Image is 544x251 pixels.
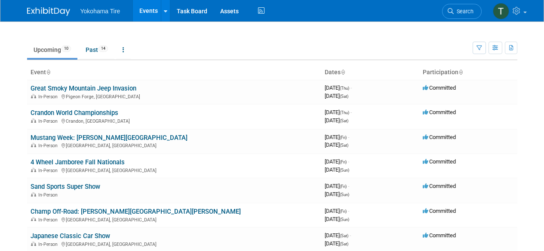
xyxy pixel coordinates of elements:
span: In-Person [38,192,60,198]
span: (Sun) [340,192,349,197]
span: [DATE] [325,208,349,214]
span: - [348,134,349,140]
span: [DATE] [325,85,352,91]
span: In-Person [38,94,60,100]
span: [DATE] [325,158,349,165]
a: Past14 [79,42,114,58]
span: [DATE] [325,183,349,189]
span: (Thu) [340,110,349,115]
span: Committed [423,158,456,165]
span: In-Person [38,143,60,148]
span: [DATE] [325,134,349,140]
span: (Sat) [340,233,348,238]
img: In-Person Event [31,217,36,221]
span: (Fri) [340,135,347,140]
a: Champ Off-Road: [PERSON_NAME][GEOGRAPHIC_DATA][PERSON_NAME] [31,208,241,215]
span: (Fri) [340,209,347,214]
span: - [350,232,351,239]
img: In-Person Event [31,192,36,197]
span: 10 [61,45,71,52]
a: Search [442,4,482,19]
span: [DATE] [325,240,348,247]
th: Dates [321,65,419,80]
a: Great Smoky Mountain Jeep Invasion [31,85,136,92]
div: [GEOGRAPHIC_DATA], [GEOGRAPHIC_DATA] [31,216,318,223]
div: [GEOGRAPHIC_DATA], [GEOGRAPHIC_DATA] [31,240,318,247]
span: Committed [423,109,456,115]
span: (Sat) [340,118,348,123]
span: Yokohama Tire [80,8,120,15]
span: - [348,183,349,189]
span: [DATE] [325,93,348,99]
span: (Fri) [340,160,347,164]
span: [DATE] [325,166,349,173]
span: [DATE] [325,142,348,148]
span: - [350,109,352,115]
img: In-Person Event [31,143,36,147]
th: Event [27,65,321,80]
span: Committed [423,208,456,214]
span: Committed [423,134,456,140]
div: [GEOGRAPHIC_DATA], [GEOGRAPHIC_DATA] [31,142,318,148]
a: Japanese Classic Car Show [31,232,110,240]
img: ExhibitDay [27,7,70,16]
div: Pigeon Forge, [GEOGRAPHIC_DATA] [31,93,318,100]
span: In-Person [38,118,60,124]
span: [DATE] [325,117,348,124]
span: (Fri) [340,184,347,189]
span: Committed [423,232,456,239]
img: In-Person Event [31,118,36,123]
span: 14 [98,45,108,52]
a: Sort by Start Date [341,69,345,76]
a: Upcoming10 [27,42,77,58]
span: - [350,85,352,91]
a: Crandon World Championships [31,109,118,117]
a: Sand Sports Super Show [31,183,100,191]
span: Committed [423,85,456,91]
span: Committed [423,183,456,189]
span: In-Person [38,217,60,223]
span: - [348,158,349,165]
img: In-Person Event [31,168,36,172]
span: Search [454,8,473,15]
a: Sort by Event Name [46,69,50,76]
span: [DATE] [325,216,349,222]
span: [DATE] [325,232,351,239]
span: (Sun) [340,168,349,172]
span: (Sat) [340,143,348,148]
th: Participation [419,65,517,80]
a: Sort by Participation Type [458,69,463,76]
span: (Sat) [340,242,348,246]
span: In-Person [38,168,60,173]
img: In-Person Event [31,94,36,98]
img: In-Person Event [31,242,36,246]
span: [DATE] [325,191,349,197]
span: [DATE] [325,109,352,115]
img: Tyler Martin [493,3,509,19]
span: (Thu) [340,86,349,91]
span: In-Person [38,242,60,247]
a: 4 Wheel Jamboree Fall Nationals [31,158,125,166]
a: Mustang Week: [PERSON_NAME][GEOGRAPHIC_DATA] [31,134,187,142]
div: Crandon, [GEOGRAPHIC_DATA] [31,117,318,124]
span: (Sat) [340,94,348,99]
span: - [348,208,349,214]
div: [GEOGRAPHIC_DATA], [GEOGRAPHIC_DATA] [31,166,318,173]
span: (Sun) [340,217,349,222]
